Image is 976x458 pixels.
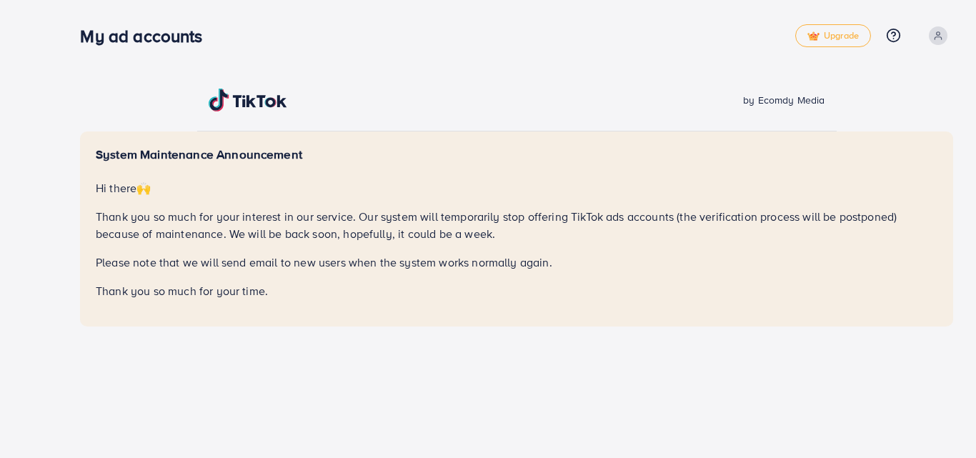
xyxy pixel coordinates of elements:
[807,31,820,41] img: tick
[96,179,937,196] p: Hi there
[96,147,937,162] h5: System Maintenance Announcement
[96,282,937,299] p: Thank you so much for your time.
[96,208,937,242] p: Thank you so much for your interest in our service. Our system will temporarily stop offering Tik...
[795,24,871,47] a: tickUpgrade
[80,26,214,46] h3: My ad accounts
[209,89,287,111] img: TikTok
[743,93,825,107] span: by Ecomdy Media
[807,31,859,41] span: Upgrade
[136,180,151,196] span: 🙌
[96,254,937,271] p: Please note that we will send email to new users when the system works normally again.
